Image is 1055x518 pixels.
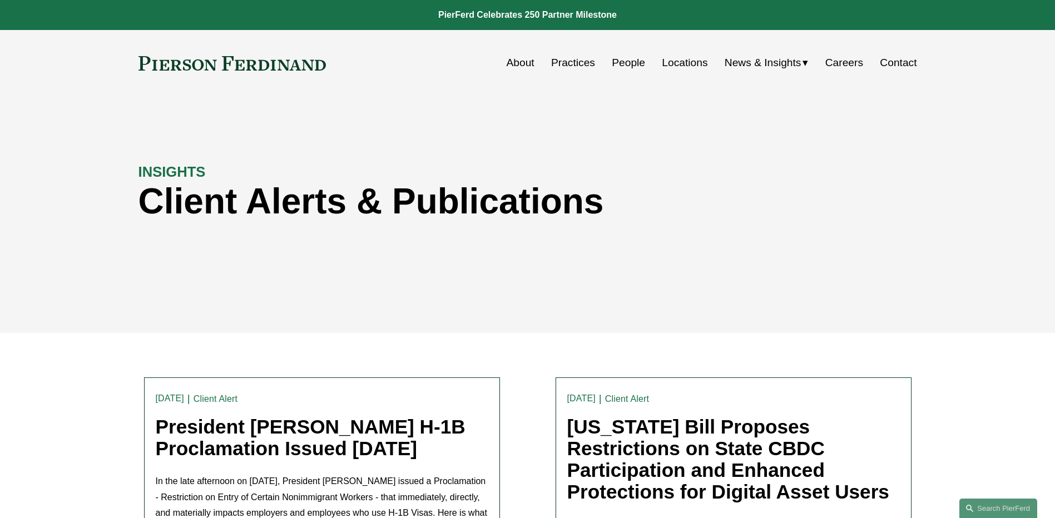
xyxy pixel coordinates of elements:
a: People [612,52,645,73]
h1: Client Alerts & Publications [138,181,722,222]
a: Locations [662,52,707,73]
strong: INSIGHTS [138,164,206,180]
a: About [507,52,534,73]
a: Client Alert [194,394,237,404]
time: [DATE] [567,394,596,403]
a: Client Alert [605,394,649,404]
a: President [PERSON_NAME] H-1B Proclamation Issued [DATE] [156,416,465,459]
a: folder dropdown [725,52,809,73]
a: Practices [551,52,595,73]
a: Contact [880,52,917,73]
a: [US_STATE] Bill Proposes Restrictions on State CBDC Participation and Enhanced Protections for Di... [567,416,889,502]
time: [DATE] [156,394,184,403]
a: Careers [825,52,863,73]
a: Search this site [959,499,1037,518]
span: News & Insights [725,53,801,73]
